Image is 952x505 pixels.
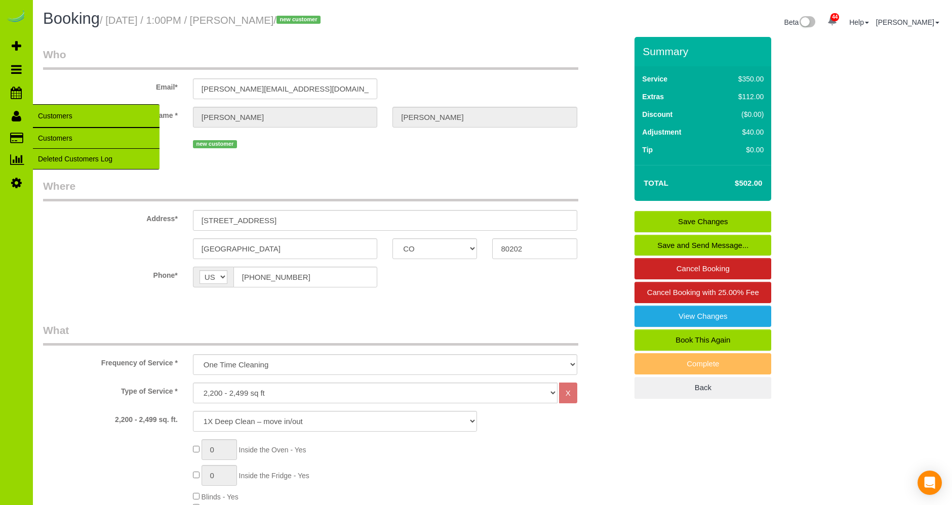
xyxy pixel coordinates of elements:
[822,10,842,32] a: 44
[642,127,681,137] label: Adjustment
[33,128,160,170] ul: Customers
[35,267,185,280] label: Phone*
[233,267,377,287] input: Phone*
[33,128,160,148] a: Customers
[644,179,668,187] strong: Total
[276,16,321,24] span: new customer
[634,329,771,351] a: Book This Again
[799,16,815,29] img: New interface
[193,78,377,99] input: Email*
[642,109,672,119] label: Discount
[202,493,239,501] span: Blinds - Yes
[717,145,764,155] div: $0.00
[634,211,771,232] a: Save Changes
[239,472,309,480] span: Inside the Fridge - Yes
[239,446,306,454] span: Inside the Oven - Yes
[273,15,324,26] span: /
[634,282,771,303] a: Cancel Booking with 25.00% Fee
[717,92,764,102] div: $112.00
[634,377,771,398] a: Back
[643,46,766,57] h3: Summary
[784,18,816,26] a: Beta
[43,47,578,70] legend: Who
[876,18,939,26] a: [PERSON_NAME]
[193,107,377,128] input: First Name*
[35,354,185,368] label: Frequency of Service *
[918,471,942,495] div: Open Intercom Messenger
[704,179,762,188] h4: $502.00
[634,258,771,279] a: Cancel Booking
[43,10,100,27] span: Booking
[830,13,839,21] span: 44
[193,238,377,259] input: City*
[849,18,869,26] a: Help
[193,140,237,148] span: new customer
[492,238,577,259] input: Zip Code*
[35,210,185,224] label: Address*
[35,78,185,92] label: Email*
[33,104,160,128] span: Customers
[43,323,578,346] legend: What
[642,74,667,84] label: Service
[43,179,578,201] legend: Where
[634,235,771,256] a: Save and Send Message...
[100,15,324,26] small: / [DATE] / 1:00PM / [PERSON_NAME]
[35,411,185,425] label: 2,200 - 2,499 sq. ft.
[717,74,764,84] div: $350.00
[392,107,577,128] input: Last Name*
[642,145,653,155] label: Tip
[642,92,664,102] label: Extras
[6,10,26,24] img: Automaid Logo
[717,127,764,137] div: $40.00
[717,109,764,119] div: ($0.00)
[647,288,759,297] span: Cancel Booking with 25.00% Fee
[33,149,160,169] a: Deleted Customers Log
[35,383,185,396] label: Type of Service *
[634,306,771,327] a: View Changes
